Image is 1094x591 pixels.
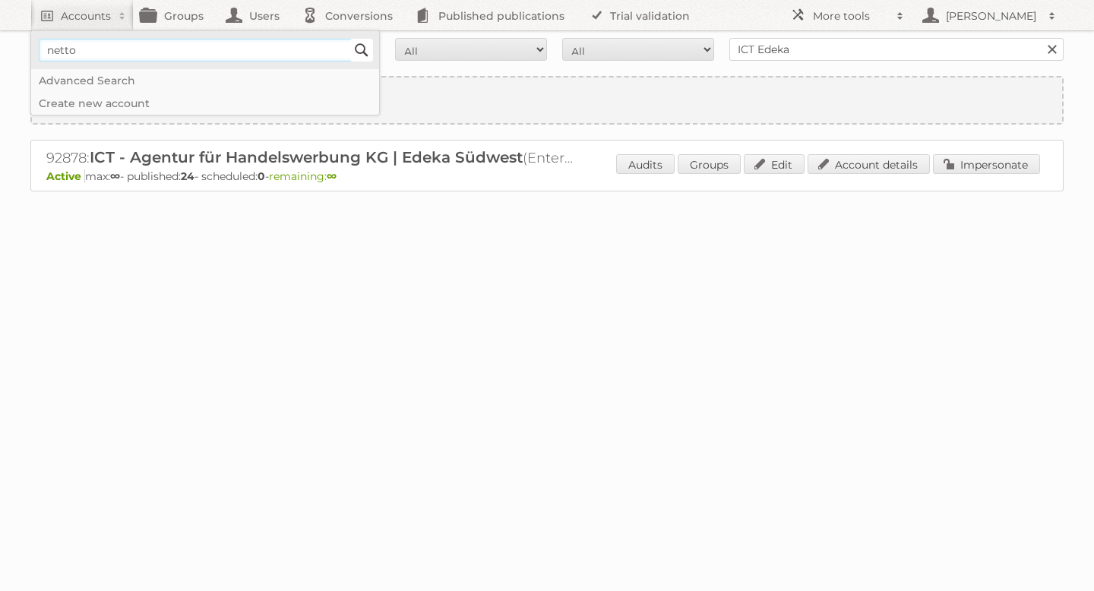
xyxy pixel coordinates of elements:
[616,154,675,174] a: Audits
[181,169,194,183] strong: 24
[808,154,930,174] a: Account details
[46,169,1048,183] p: max: - published: - scheduled: -
[813,8,889,24] h2: More tools
[327,169,337,183] strong: ∞
[90,148,523,166] span: ICT - Agentur für Handelswerbung KG | Edeka Südwest
[942,8,1041,24] h2: [PERSON_NAME]
[61,8,111,24] h2: Accounts
[933,154,1040,174] a: Impersonate
[31,69,379,92] a: Advanced Search
[110,169,120,183] strong: ∞
[258,169,265,183] strong: 0
[32,77,1062,123] a: Create new account
[31,92,379,115] a: Create new account
[46,169,85,183] span: Active
[350,39,373,62] input: Search
[744,154,805,174] a: Edit
[269,169,337,183] span: remaining:
[46,148,578,168] h2: 92878: (Enterprise ∞) - TRIAL
[678,154,741,174] a: Groups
